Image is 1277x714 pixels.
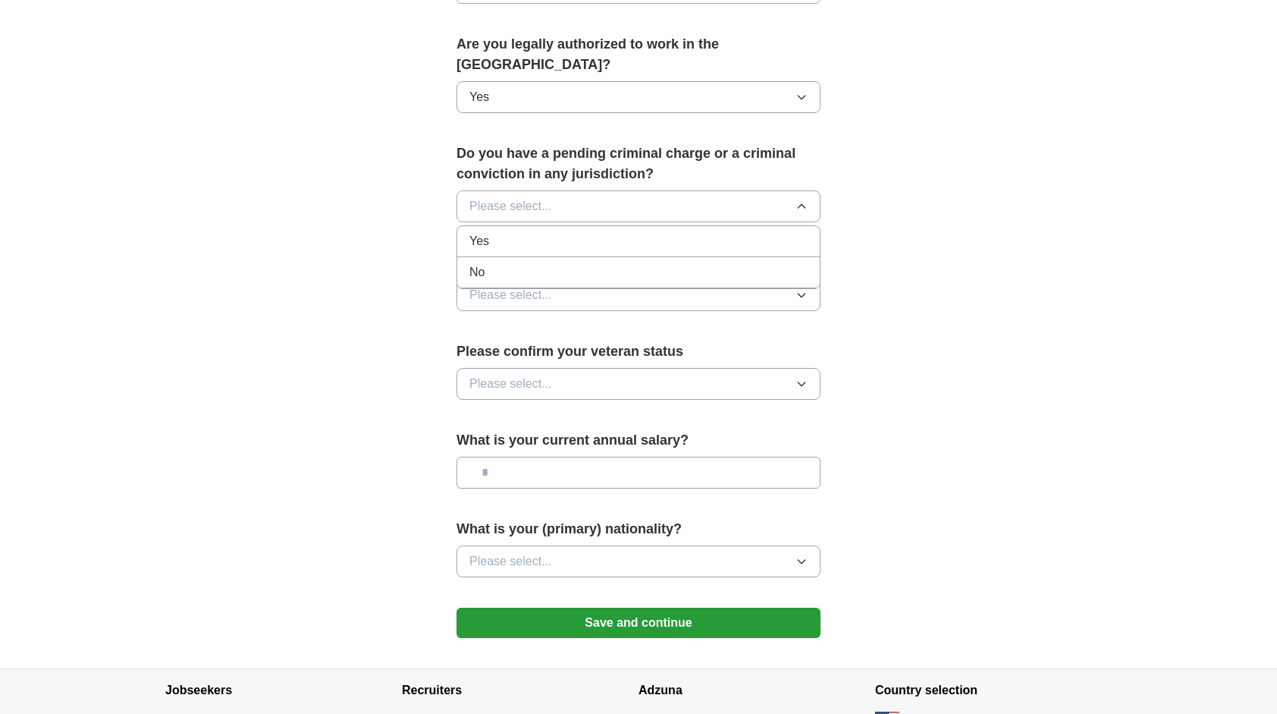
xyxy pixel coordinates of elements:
[875,669,1112,712] h4: Country selection
[457,368,820,400] button: Please select...
[469,197,552,215] span: Please select...
[469,552,552,571] span: Please select...
[457,34,820,75] label: Are you legally authorized to work in the [GEOGRAPHIC_DATA]?
[469,232,489,250] span: Yes
[469,375,552,393] span: Please select...
[457,341,820,362] label: Please confirm your veteran status
[469,286,552,304] span: Please select...
[457,81,820,113] button: Yes
[469,88,489,106] span: Yes
[469,263,485,282] span: No
[457,519,820,539] label: What is your (primary) nationality?
[457,279,820,311] button: Please select...
[457,190,820,222] button: Please select...
[457,430,820,451] label: What is your current annual salary?
[457,608,820,638] button: Save and continue
[457,546,820,577] button: Please select...
[457,143,820,184] label: Do you have a pending criminal charge or a criminal conviction in any jurisdiction?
